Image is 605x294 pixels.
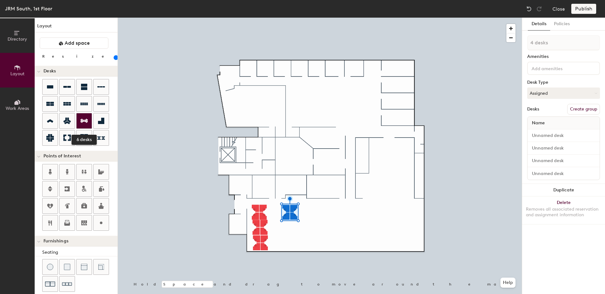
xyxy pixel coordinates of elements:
input: Unnamed desk [529,131,598,140]
img: Cushion [64,264,70,270]
button: Cushion [59,259,75,275]
span: Name [529,117,548,129]
img: Couch (middle) [81,264,87,270]
img: Undo [526,6,532,12]
span: Points of Interest [43,154,81,159]
input: Unnamed desk [529,169,598,178]
span: Add space [65,40,90,46]
div: Amenities [527,54,600,59]
span: Layout [10,71,25,76]
button: Help [500,278,516,288]
span: Work Areas [6,106,29,111]
button: Couch (corner) [93,259,109,275]
div: Removes all associated reservation and assignment information [526,206,601,218]
button: 6 desks [76,113,92,129]
button: Couch (x3) [59,276,75,292]
div: Resize [42,54,112,59]
div: Seating [42,249,118,256]
button: Assigned [527,88,600,99]
img: Redo [536,6,542,12]
button: Add space [40,37,108,49]
span: Furnishings [43,239,68,244]
img: Couch (x3) [62,279,72,289]
button: DeleteRemoves all associated reservation and assignment information [522,196,605,224]
button: Stool [42,259,58,275]
div: Desks [527,107,539,112]
span: Directory [8,37,27,42]
img: Stool [47,264,53,270]
input: Add amenities [530,64,587,72]
div: JRM South, 1st Floor [5,5,52,13]
button: Couch (x2) [42,276,58,292]
button: Details [528,18,550,31]
button: Create group [567,104,600,115]
div: Desk Type [527,80,600,85]
button: Couch (middle) [76,259,92,275]
span: Desks [43,69,56,74]
img: Couch (x2) [45,279,55,289]
input: Unnamed desk [529,156,598,165]
img: Couch (corner) [98,264,104,270]
button: Close [552,4,565,14]
h1: Layout [35,23,118,32]
button: Policies [550,18,573,31]
button: Duplicate [522,184,605,196]
input: Unnamed desk [529,144,598,153]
